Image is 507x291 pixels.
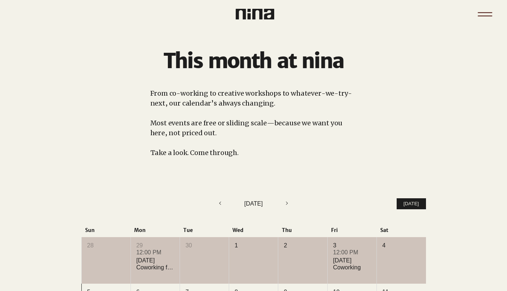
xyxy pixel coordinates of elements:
div: Fri [327,227,376,233]
div: Sat [376,227,426,233]
div: 1 [235,242,272,250]
div: 30 [185,242,223,250]
span: This month at nina [164,48,343,74]
div: Wed [229,227,278,233]
div: [DATE] [224,199,283,208]
span: Most events are free or sliding scale—because we want you here, not priced out. [150,119,343,137]
span: Take a look. Come through. [150,148,239,157]
button: Previous month [216,199,224,209]
div: 12:00 PM [333,248,371,257]
div: 3 [333,242,371,250]
div: [DATE] Coworking [333,257,371,271]
div: 12:00 PM [136,248,174,257]
button: Menu [474,3,496,25]
button: [DATE] [397,198,426,210]
div: 4 [382,242,420,250]
img: Nina Logo CMYK_Charcoal.png [236,9,274,19]
span: From co-working to creative workshops to whatever-we-try-next, our calendar’s always changing. [150,89,352,107]
div: [DATE] Coworking for Writers [136,257,174,271]
div: 28 [87,242,125,250]
nav: Site [474,3,496,25]
div: Tue [180,227,229,233]
button: Next month [283,199,291,209]
div: Mon [131,227,180,233]
div: 2 [284,242,322,250]
div: 29 [136,242,174,250]
div: Thu [278,227,327,233]
div: Sun [81,227,131,233]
